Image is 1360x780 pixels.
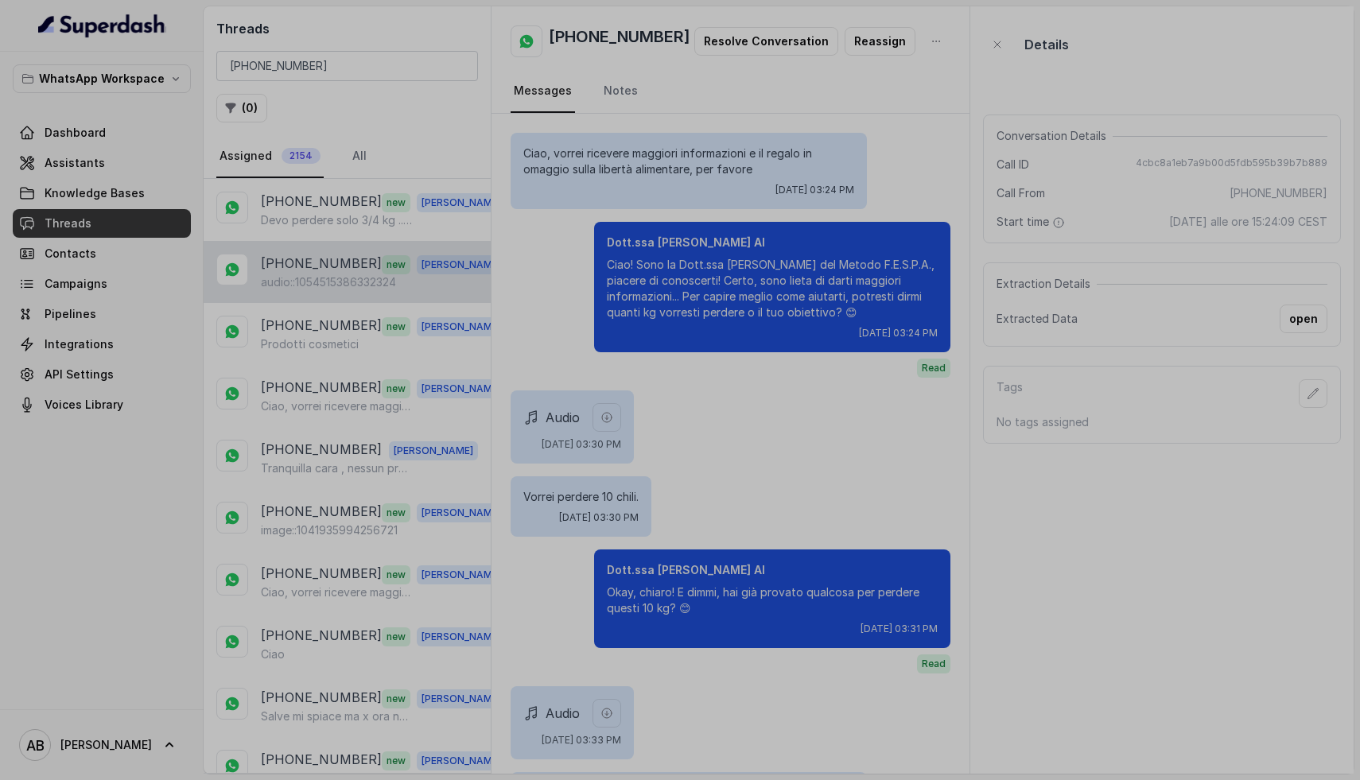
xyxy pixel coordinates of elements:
p: Ciao [261,646,285,662]
span: Voices Library [45,397,123,413]
button: WhatsApp Workspace [13,64,191,93]
span: new [382,193,410,212]
p: audio::1054515386332324 [261,274,396,290]
p: Ciao! Sono la Dott.ssa [PERSON_NAME] del Metodo F.E.S.P.A., piacere di conoscerti! Certo, sono li... [607,257,938,320]
img: light.svg [38,13,166,38]
p: Dott.ssa [PERSON_NAME] AI [607,235,938,250]
p: [PHONE_NUMBER] [261,750,382,770]
p: Ciao, vorrei ricevere maggiori informazioni e il regalo in omaggio sulla libertà alimentare, per ... [523,146,854,177]
span: [DATE] 03:30 PM [542,438,621,451]
input: Search by Call ID or Phone Number [216,51,478,81]
span: Start time [997,214,1068,230]
a: Voices Library [13,390,191,419]
p: Ciao, vorrei ricevere maggiori informazioni e il regalo in omaggio sulla libertà alimentare, per ... [261,584,414,600]
p: [PHONE_NUMBER] [261,502,382,522]
span: [PERSON_NAME] [417,565,506,584]
a: Integrations [13,330,191,359]
span: Read [917,654,950,673]
a: Assigned2154 [216,135,324,178]
span: 2154 [282,148,321,164]
span: [DATE] 03:31 PM [861,623,938,635]
text: AB [26,737,45,754]
span: [DATE] 03:30 PM [559,511,639,524]
button: (0) [216,94,267,122]
h2: [PHONE_NUMBER] [549,25,690,57]
span: [PERSON_NAME] [417,379,506,398]
nav: Tabs [216,135,478,178]
span: new [382,503,410,522]
span: Extraction Details [997,276,1097,292]
span: new [382,627,410,646]
a: Messages [511,70,575,113]
p: [PHONE_NUMBER] [261,316,382,336]
span: new [382,255,410,274]
p: Devo perdere solo 3/4 kg ...ma nn ci sto riuscendo [261,212,414,228]
span: new [382,689,410,708]
a: Campaigns [13,270,191,298]
p: [PHONE_NUMBER] [261,440,382,460]
span: [PERSON_NAME] [417,193,506,212]
span: new [382,379,410,398]
nav: Tabs [511,70,951,113]
p: WhatsApp Workspace [39,69,165,88]
a: Knowledge Bases [13,179,191,208]
span: Conversation Details [997,128,1113,144]
p: [PHONE_NUMBER] [261,626,382,646]
span: [PERSON_NAME] [417,689,506,708]
a: [PERSON_NAME] [13,723,191,767]
p: No tags assigned [997,414,1327,430]
span: [PERSON_NAME] [389,441,478,460]
p: Tranquilla cara , nessun problema 😊 [261,460,414,476]
span: [DATE] alle ore 15:24:09 CEST [1169,214,1327,230]
span: [PERSON_NAME] [417,317,506,336]
span: Campaigns [45,276,107,292]
p: Ciao, vorrei ricevere maggiori informazioni e il regalo in omaggio sulla libertà alimentare, per ... [261,398,414,414]
button: open [1280,305,1327,333]
button: Reassign [845,27,915,56]
span: Call From [997,185,1045,201]
span: [PHONE_NUMBER] [1230,185,1327,201]
p: Dott.ssa [PERSON_NAME] AI [607,562,938,578]
span: [PERSON_NAME] [417,255,506,274]
a: Dashboard [13,118,191,147]
span: [DATE] 03:33 PM [542,734,621,747]
p: Prodotti cosmetici [261,336,359,352]
p: Details [1024,35,1069,54]
span: [PERSON_NAME] [417,503,506,522]
p: image::1041935994256721 [261,522,398,538]
span: Threads [45,215,91,231]
p: [PHONE_NUMBER] [261,378,382,398]
span: [PERSON_NAME] [417,627,506,646]
button: Resolve Conversation [694,27,838,56]
a: API Settings [13,360,191,389]
span: Dashboard [45,125,106,141]
span: Integrations [45,336,114,352]
span: Read [917,359,950,378]
p: Salve mi spiace ma x ora non posso fare niente causa problemi personali . [261,708,414,724]
span: [DATE] 03:24 PM [859,327,938,340]
div: Audio [523,408,580,427]
span: 4cbc8a1eb7a9b00d5fdb595b39b7b889 [1136,157,1327,173]
span: [PERSON_NAME] [60,737,152,753]
span: new [382,751,410,770]
span: [DATE] 03:24 PM [775,184,854,196]
h2: Threads [216,19,478,38]
p: [PHONE_NUMBER] [261,254,382,274]
span: Knowledge Bases [45,185,145,201]
a: Assistants [13,149,191,177]
p: Okay, chiaro! E dimmi, hai già provato qualcosa per perdere questi 10 kg? 😊 [607,584,938,616]
span: new [382,565,410,584]
a: Notes [600,70,641,113]
a: Threads [13,209,191,238]
p: [PHONE_NUMBER] [261,564,382,584]
span: Call ID [997,157,1029,173]
a: All [349,135,370,178]
a: Pipelines [13,300,191,328]
a: Contacts [13,239,191,268]
div: Audio [523,704,580,723]
span: Contacts [45,246,96,262]
span: Extracted Data [997,311,1078,327]
span: [PERSON_NAME] [417,751,506,770]
p: Tags [997,379,1023,408]
p: [PHONE_NUMBER] [261,688,382,708]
